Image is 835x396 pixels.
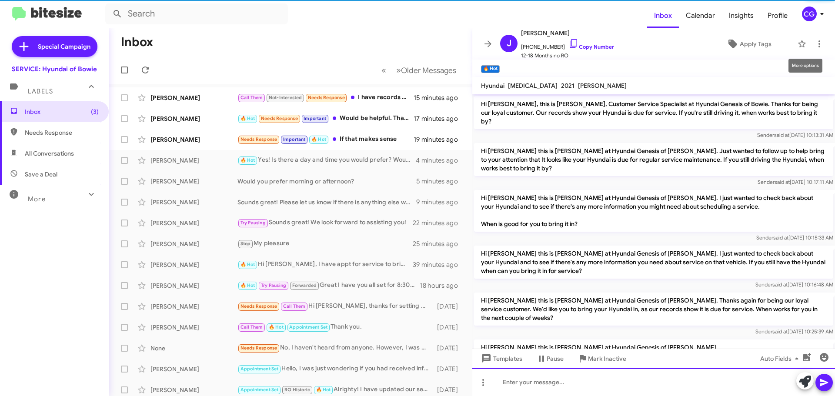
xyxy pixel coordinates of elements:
[474,96,833,129] p: Hi [PERSON_NAME], this is [PERSON_NAME], Customer Service Specialist at Hyundai Genesis of Bowie....
[311,136,326,142] span: 🔥 Hot
[521,38,614,51] span: [PHONE_NUMBER]
[755,281,833,288] span: Sender [DATE] 10:16:48 AM
[38,42,90,51] span: Special Campaign
[414,93,465,102] div: 15 minutes ago
[756,234,833,241] span: Sender [DATE] 10:15:33 AM
[474,143,833,176] p: Hi [PERSON_NAME] this is [PERSON_NAME] at Hyundai Genesis of [PERSON_NAME]. Just wanted to follow...
[289,324,327,330] span: Appointment Set
[474,190,833,232] p: Hi [PERSON_NAME] this is [PERSON_NAME] at Hyundai Genesis of [PERSON_NAME]. I just wanted to chec...
[237,134,414,144] div: If that makes sense
[722,3,761,28] span: Insights
[237,239,413,249] div: My pleasure
[240,116,255,121] span: 🔥 Hot
[237,322,433,332] div: Thank you.
[414,114,465,123] div: 17 minutes ago
[416,198,465,206] div: 9 minutes ago
[237,198,416,206] div: Sounds great! Please let us know if there is anything else we can assist with in the meantime!
[25,149,74,158] span: All Conversations
[757,132,833,138] span: Sender [DATE] 10:13:31 AM
[150,240,237,248] div: [PERSON_NAME]
[150,281,237,290] div: [PERSON_NAME]
[25,170,57,179] span: Save a Deal
[290,282,319,290] span: Forwarded
[308,95,345,100] span: Needs Response
[150,156,237,165] div: [PERSON_NAME]
[150,323,237,332] div: [PERSON_NAME]
[240,387,279,393] span: Appointment Set
[150,260,237,269] div: [PERSON_NAME]
[788,59,822,73] div: More options
[237,280,420,290] div: Great I have you all set for 8:30 am [DATE]
[802,7,817,21] div: CG
[240,136,277,142] span: Needs Response
[376,61,391,79] button: Previous
[474,339,833,381] p: Hi [PERSON_NAME] this is [PERSON_NAME] at Hyundai Genesis of [PERSON_NAME]. It looks like your Hy...
[396,65,401,76] span: »
[381,65,386,76] span: «
[772,281,788,288] span: said at
[240,95,263,100] span: Call Them
[413,219,465,227] div: 22 minutes ago
[150,219,237,227] div: [PERSON_NAME]
[416,156,465,165] div: 4 minutes ago
[28,195,46,203] span: More
[12,65,97,73] div: SERVICE: Hyundai of Bowie
[529,351,571,366] button: Pause
[401,66,456,75] span: Older Messages
[547,351,564,366] span: Pause
[150,198,237,206] div: [PERSON_NAME]
[150,386,237,394] div: [PERSON_NAME]
[775,179,790,185] span: said at
[237,93,414,103] div: I have records that the oil change along with other stuff as far as general maintenance
[240,324,263,330] span: Call Them
[761,3,795,28] a: Profile
[91,107,99,116] span: (3)
[237,218,413,228] div: Sounds great! We look forward to assisting you!
[283,303,306,309] span: Call Them
[481,65,500,73] small: 🔥 Hot
[237,343,433,353] div: No, I haven't heard from anyone. However, I was previously told that a software update is needed.
[377,61,461,79] nav: Page navigation example
[304,116,326,121] span: Important
[150,177,237,186] div: [PERSON_NAME]
[150,344,237,353] div: None
[150,135,237,144] div: [PERSON_NAME]
[261,283,286,288] span: Try Pausing
[433,386,465,394] div: [DATE]
[237,260,413,270] div: Hi [PERSON_NAME], I have appt for service to bring in my [MEDICAL_DATA] on [DATE], 17th at 8, see...
[704,36,793,52] button: Apply Tags
[479,351,522,366] span: Templates
[521,28,614,38] span: [PERSON_NAME]
[240,345,277,351] span: Needs Response
[433,302,465,311] div: [DATE]
[237,177,416,186] div: Would you prefer morning or afternoon?
[588,351,626,366] span: Mark Inactive
[25,107,99,116] span: Inbox
[237,364,433,374] div: Hello, I was just wondering if you had received information regarding pricing and the services ne...
[755,328,833,335] span: Sender [DATE] 10:25:39 AM
[316,387,331,393] span: 🔥 Hot
[760,351,802,366] span: Auto Fields
[571,351,633,366] button: Mark Inactive
[773,234,788,241] span: said at
[420,281,465,290] div: 18 hours ago
[507,37,511,50] span: J
[391,61,461,79] button: Next
[433,365,465,373] div: [DATE]
[284,387,310,393] span: RO Historic
[237,385,433,395] div: Alrighty! I have updated our service manager. Have a good day!
[772,328,788,335] span: said at
[774,132,789,138] span: said at
[521,51,614,60] span: 12-18 Months no RO
[679,3,722,28] a: Calendar
[150,365,237,373] div: [PERSON_NAME]
[433,323,465,332] div: [DATE]
[240,220,266,226] span: Try Pausing
[28,87,53,95] span: Labels
[508,82,558,90] span: [MEDICAL_DATA]
[413,260,465,269] div: 39 minutes ago
[433,344,465,353] div: [DATE]
[758,179,833,185] span: Sender [DATE] 10:17:11 AM
[150,302,237,311] div: [PERSON_NAME]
